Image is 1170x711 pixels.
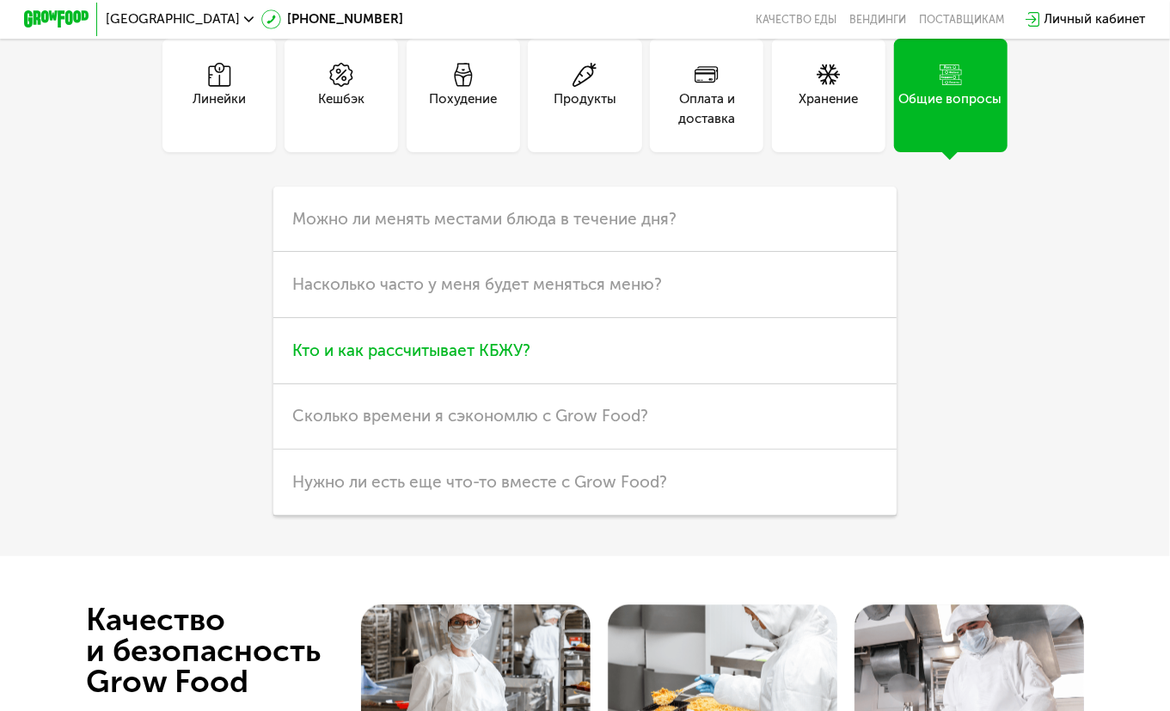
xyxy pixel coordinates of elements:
[292,340,530,360] span: Кто и как рассчитывает КБЖУ?
[799,89,858,128] div: Хранение
[193,89,246,128] div: Линейки
[292,209,677,229] span: Можно ли менять местами блюда в течение дня?
[899,89,1002,128] div: Общие вопросы
[554,89,616,128] div: Продукты
[106,13,240,26] span: [GEOGRAPHIC_DATA]
[292,472,667,492] span: Нужно ли есть еще что-то вместе с Grow Food?
[292,406,648,426] span: Сколько времени я сэкономлю с Grow Food?
[261,9,403,29] a: [PHONE_NUMBER]
[650,89,763,128] div: Оплата и доставка
[849,13,906,26] a: Вендинги
[429,89,497,128] div: Похудение
[1044,9,1146,29] div: Личный кабинет
[919,13,1004,26] div: поставщикам
[292,274,662,294] span: Насколько часто у меня будет меняться меню?
[756,13,836,26] a: Качество еды
[87,604,385,697] div: Качество и безопасность Grow Food
[318,89,364,128] div: Кешбэк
